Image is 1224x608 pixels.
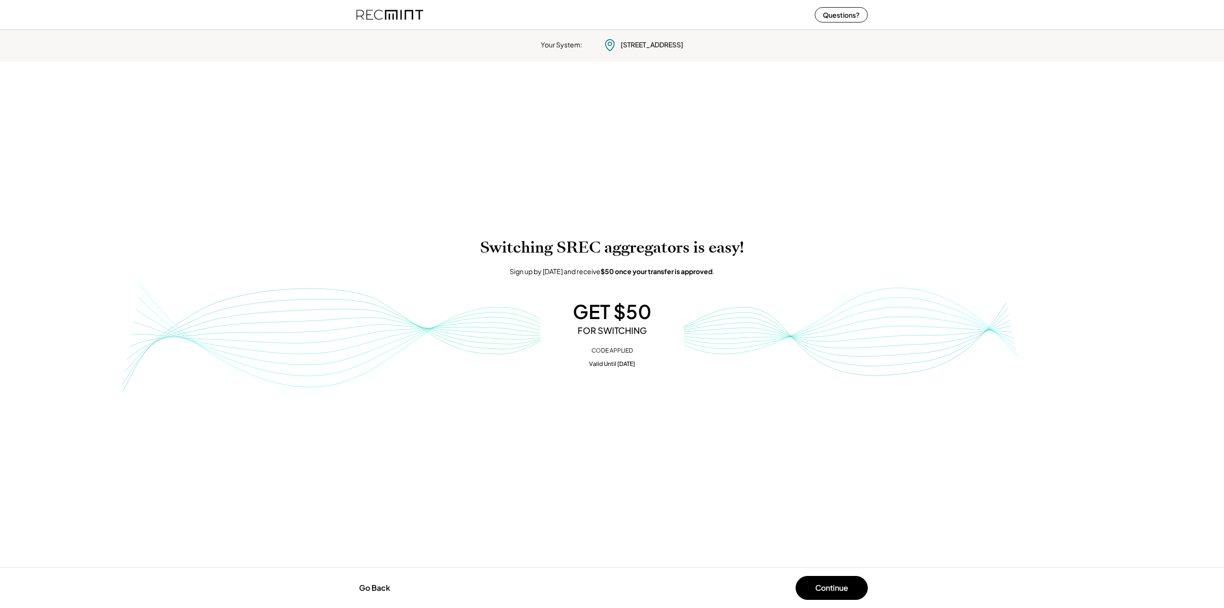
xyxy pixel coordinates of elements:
[550,361,674,367] div: Valid Until [DATE]
[621,40,683,50] div: [STREET_ADDRESS]
[541,40,582,50] div: Your System:
[10,238,1214,257] h1: Switching SREC aggregators is easy!
[796,576,868,600] button: Continue
[356,577,393,598] button: Go Back
[815,7,868,22] button: Questions?
[510,267,714,276] div: Sign up by [DATE] and receive .
[550,325,674,336] div: FOR SWITCHING
[601,267,712,276] strong: $50 once your transfer is approved
[550,300,674,323] div: GET $50
[356,2,423,27] img: recmint-logotype%403x%20%281%29.jpeg
[550,347,674,354] div: CODE APPLIED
